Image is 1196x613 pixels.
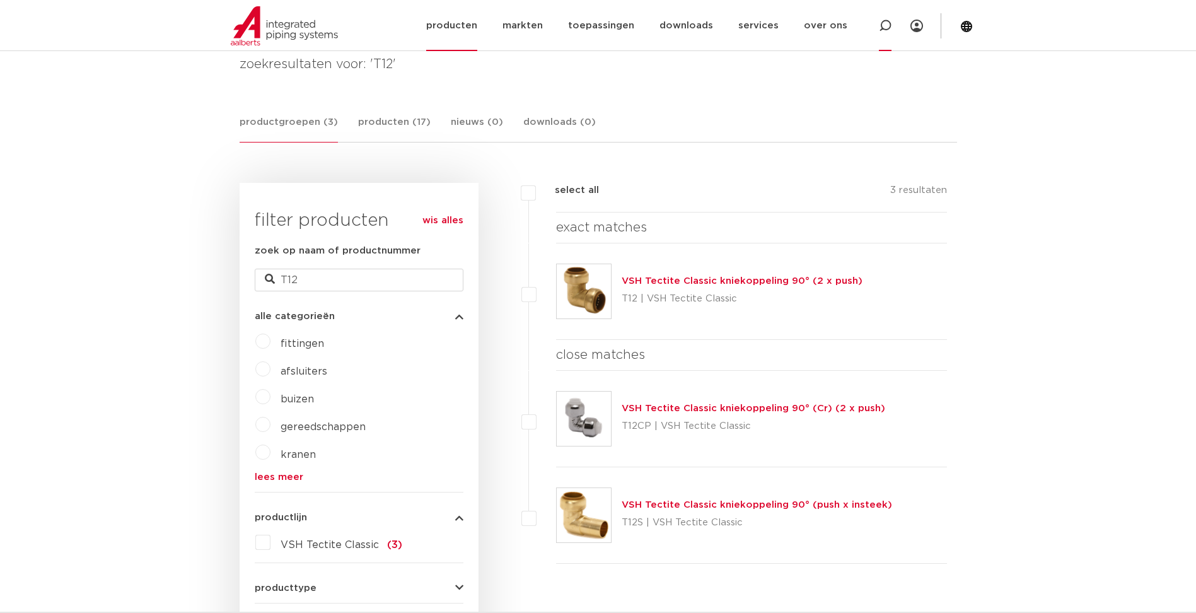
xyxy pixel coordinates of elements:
h4: exact matches [556,218,948,238]
a: VSH Tectite Classic kniekoppeling 90° (2 x push) [622,276,862,286]
p: T12 | VSH Tectite Classic [622,289,862,309]
input: zoeken [255,269,463,291]
h3: filter producten [255,208,463,233]
span: alle categorieën [255,312,335,321]
button: alle categorieën [255,312,463,321]
img: Thumbnail for VSH Tectite Classic kniekoppeling 90° (Cr) (2 x push) [557,392,611,446]
span: productlijn [255,513,307,522]
p: 3 resultaten [890,183,947,202]
a: productgroepen (3) [240,115,338,143]
span: producttype [255,583,316,593]
h4: zoekresultaten voor: 'T12' [240,54,957,74]
p: T12CP | VSH Tectite Classic [622,416,885,436]
p: T12S | VSH Tectite Classic [622,513,892,533]
a: wis alles [422,213,463,228]
span: (3) [387,540,402,550]
a: producten (17) [358,115,431,142]
a: nieuws (0) [451,115,503,142]
img: Thumbnail for VSH Tectite Classic kniekoppeling 90° (2 x push) [557,264,611,318]
button: productlijn [255,513,463,522]
a: afsluiters [281,366,327,377]
a: fittingen [281,339,324,349]
a: VSH Tectite Classic kniekoppeling 90° (Cr) (2 x push) [622,404,885,413]
label: zoek op naam of productnummer [255,243,421,259]
a: gereedschappen [281,422,366,432]
a: lees meer [255,472,463,482]
a: buizen [281,394,314,404]
a: downloads (0) [523,115,596,142]
a: kranen [281,450,316,460]
span: VSH Tectite Classic [281,540,379,550]
a: VSH Tectite Classic kniekoppeling 90° (push x insteek) [622,500,892,510]
img: Thumbnail for VSH Tectite Classic kniekoppeling 90° (push x insteek) [557,488,611,542]
button: producttype [255,583,463,593]
label: select all [536,183,599,198]
h4: close matches [556,345,948,365]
